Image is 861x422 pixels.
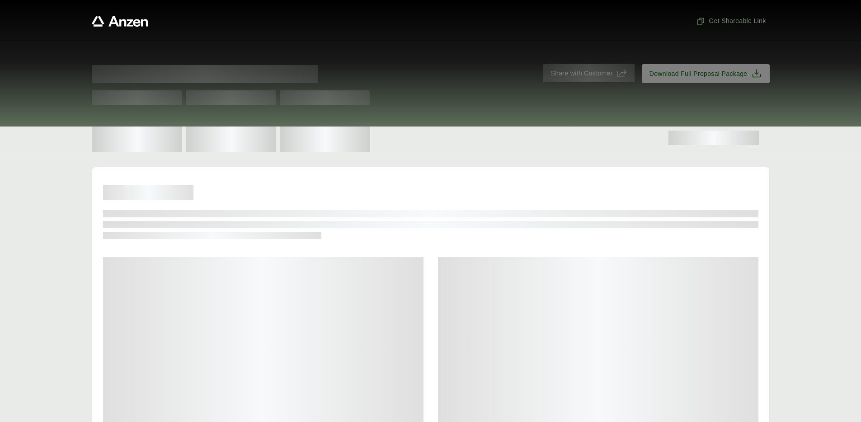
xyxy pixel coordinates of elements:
[550,69,612,78] span: Share with Customer
[280,90,370,105] span: Test
[696,16,766,26] span: Get Shareable Link
[92,90,182,105] span: Test
[92,16,148,27] a: Anzen website
[186,90,276,105] span: Test
[692,13,769,29] button: Get Shareable Link
[92,65,318,83] span: Proposal for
